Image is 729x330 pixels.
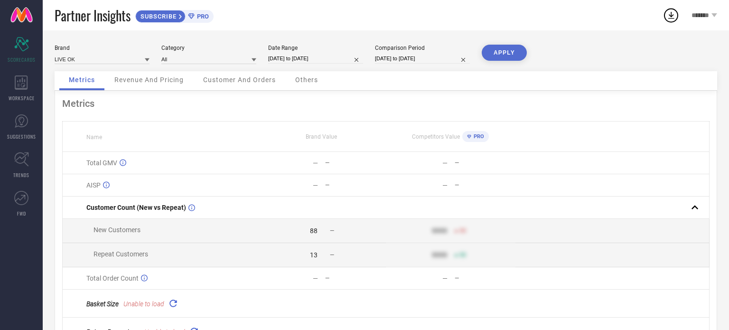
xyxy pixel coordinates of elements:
div: — [442,181,448,189]
div: 9999 [432,227,447,235]
span: Unable to load [123,300,164,308]
span: Total Order Count [86,274,139,282]
span: Brand Value [306,133,337,140]
div: 9999 [432,251,447,259]
span: — [330,252,334,258]
span: WORKSPACE [9,94,35,102]
div: Category [161,45,256,51]
span: PRO [471,133,484,140]
span: SCORECARDS [8,56,36,63]
span: PRO [195,13,209,20]
span: SUGGESTIONS [7,133,36,140]
span: — [330,227,334,234]
span: Basket Size [86,300,119,308]
div: Comparison Period [375,45,470,51]
div: — [442,159,448,167]
span: Name [86,134,102,141]
span: Partner Insights [55,6,131,25]
input: Select comparison period [375,54,470,64]
span: 50 [459,252,466,258]
div: — [313,159,318,167]
div: Reload "Basket Size " [167,297,180,310]
div: Date Range [268,45,363,51]
span: Total GMV [86,159,117,167]
div: 13 [310,251,318,259]
div: — [455,275,515,282]
span: Others [295,76,318,84]
span: FWD [17,210,26,217]
span: Customer And Orders [203,76,276,84]
input: Select date range [268,54,363,64]
span: Customer Count (New vs Repeat) [86,204,186,211]
span: TRENDS [13,171,29,179]
a: SUBSCRIBEPRO [135,8,214,23]
span: SUBSCRIBE [136,13,179,20]
div: Open download list [663,7,680,24]
div: — [325,160,385,166]
span: New Customers [93,226,140,234]
div: Brand [55,45,150,51]
span: Repeat Customers [93,250,148,258]
span: Competitors Value [412,133,460,140]
button: APPLY [482,45,527,61]
span: Metrics [69,76,95,84]
div: — [325,275,385,282]
div: — [442,274,448,282]
div: — [313,274,318,282]
div: — [455,160,515,166]
span: AISP [86,181,101,189]
div: Metrics [62,98,710,109]
div: — [325,182,385,189]
span: 50 [459,227,466,234]
div: 88 [310,227,318,235]
div: — [313,181,318,189]
span: Revenue And Pricing [114,76,184,84]
div: — [455,182,515,189]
